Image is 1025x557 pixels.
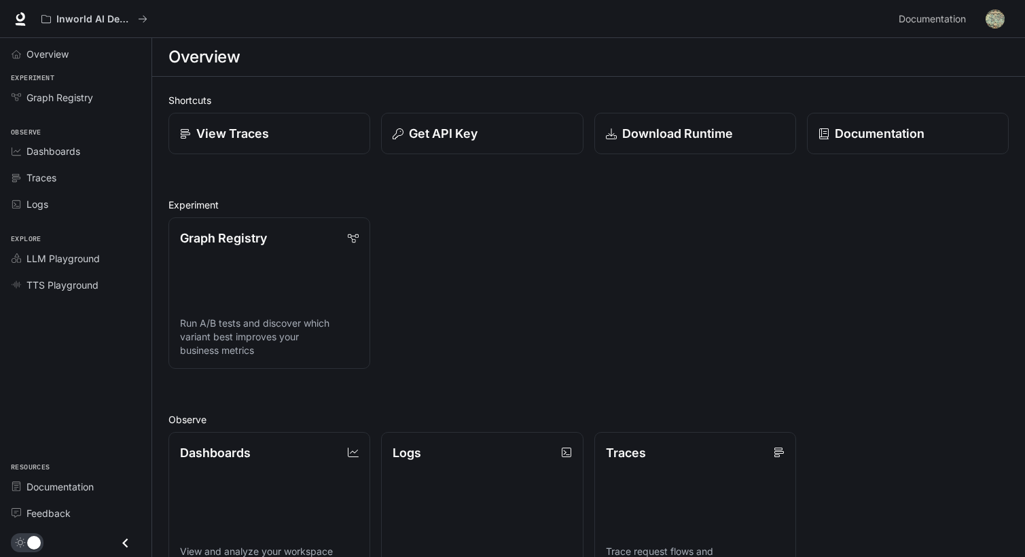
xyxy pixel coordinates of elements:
h2: Shortcuts [168,93,1009,107]
a: Documentation [893,5,976,33]
p: Traces [606,444,646,462]
span: Documentation [26,480,94,494]
span: Documentation [899,11,966,28]
span: Dashboards [26,144,80,158]
button: Close drawer [110,529,141,557]
button: User avatar [982,5,1009,33]
p: Get API Key [409,124,478,143]
p: Logs [393,444,421,462]
p: Graph Registry [180,229,267,247]
a: Feedback [5,501,146,525]
a: Dashboards [5,139,146,163]
span: Graph Registry [26,90,93,105]
span: Dark mode toggle [27,535,41,550]
a: View Traces [168,113,370,154]
span: Feedback [26,506,71,520]
a: Download Runtime [594,113,796,154]
p: Dashboards [180,444,251,462]
span: LLM Playground [26,251,100,266]
button: All workspaces [35,5,154,33]
a: LLM Playground [5,247,146,270]
a: Documentation [807,113,1009,154]
a: Graph RegistryRun A/B tests and discover which variant best improves your business metrics [168,217,370,369]
a: Traces [5,166,146,190]
h1: Overview [168,43,240,71]
a: Overview [5,42,146,66]
a: Logs [5,192,146,216]
h2: Experiment [168,198,1009,212]
span: Traces [26,170,56,185]
span: Logs [26,197,48,211]
p: Documentation [835,124,924,143]
a: TTS Playground [5,273,146,297]
a: Documentation [5,475,146,499]
p: View Traces [196,124,269,143]
p: Run A/B tests and discover which variant best improves your business metrics [180,317,359,357]
span: TTS Playground [26,278,98,292]
span: Overview [26,47,69,61]
button: Get API Key [381,113,583,154]
img: User avatar [986,10,1005,29]
h2: Observe [168,412,1009,427]
p: Inworld AI Demos [56,14,132,25]
a: Graph Registry [5,86,146,109]
p: Download Runtime [622,124,733,143]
